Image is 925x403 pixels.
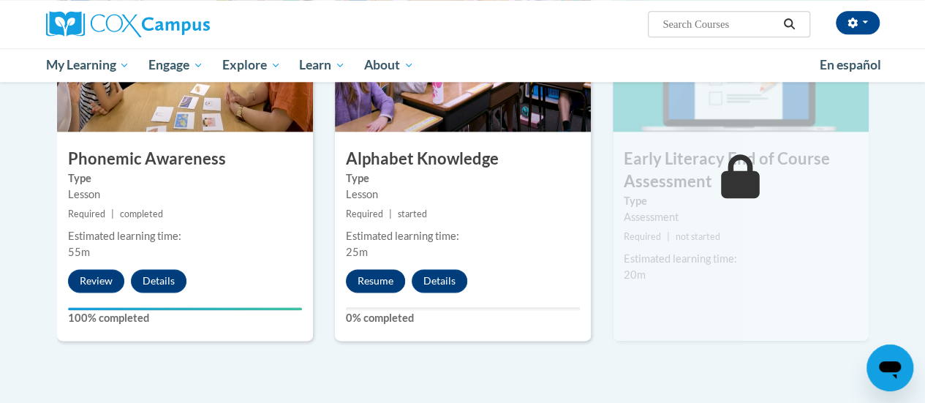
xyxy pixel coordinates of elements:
[346,187,580,203] div: Lesson
[213,48,290,82] a: Explore
[624,268,646,281] span: 20m
[624,209,858,225] div: Assessment
[299,56,345,74] span: Learn
[290,48,355,82] a: Learn
[355,48,423,82] a: About
[68,228,302,244] div: Estimated learning time:
[68,187,302,203] div: Lesson
[346,246,368,258] span: 25m
[131,269,186,293] button: Details
[398,208,427,219] span: started
[45,56,129,74] span: My Learning
[222,56,281,74] span: Explore
[120,208,163,219] span: completed
[364,56,414,74] span: About
[37,48,140,82] a: My Learning
[68,208,105,219] span: Required
[810,50,891,80] a: En español
[389,208,392,219] span: |
[68,246,90,258] span: 55m
[68,269,124,293] button: Review
[68,310,302,326] label: 100% completed
[624,193,858,209] label: Type
[778,15,800,33] button: Search
[139,48,213,82] a: Engage
[148,56,203,74] span: Engage
[867,344,913,391] iframe: Button to launch messaging window
[624,251,858,267] div: Estimated learning time:
[667,231,670,242] span: |
[676,231,720,242] span: not started
[346,228,580,244] div: Estimated learning time:
[820,57,881,72] span: En español
[335,148,591,170] h3: Alphabet Knowledge
[46,11,210,37] img: Cox Campus
[46,11,309,37] a: Cox Campus
[111,208,114,219] span: |
[346,269,405,293] button: Resume
[68,170,302,187] label: Type
[412,269,467,293] button: Details
[624,231,661,242] span: Required
[346,208,383,219] span: Required
[68,307,302,310] div: Your progress
[35,48,891,82] div: Main menu
[346,170,580,187] label: Type
[346,310,580,326] label: 0% completed
[613,148,869,193] h3: Early Literacy End of Course Assessment
[57,148,313,170] h3: Phonemic Awareness
[836,11,880,34] button: Account Settings
[661,15,778,33] input: Search Courses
